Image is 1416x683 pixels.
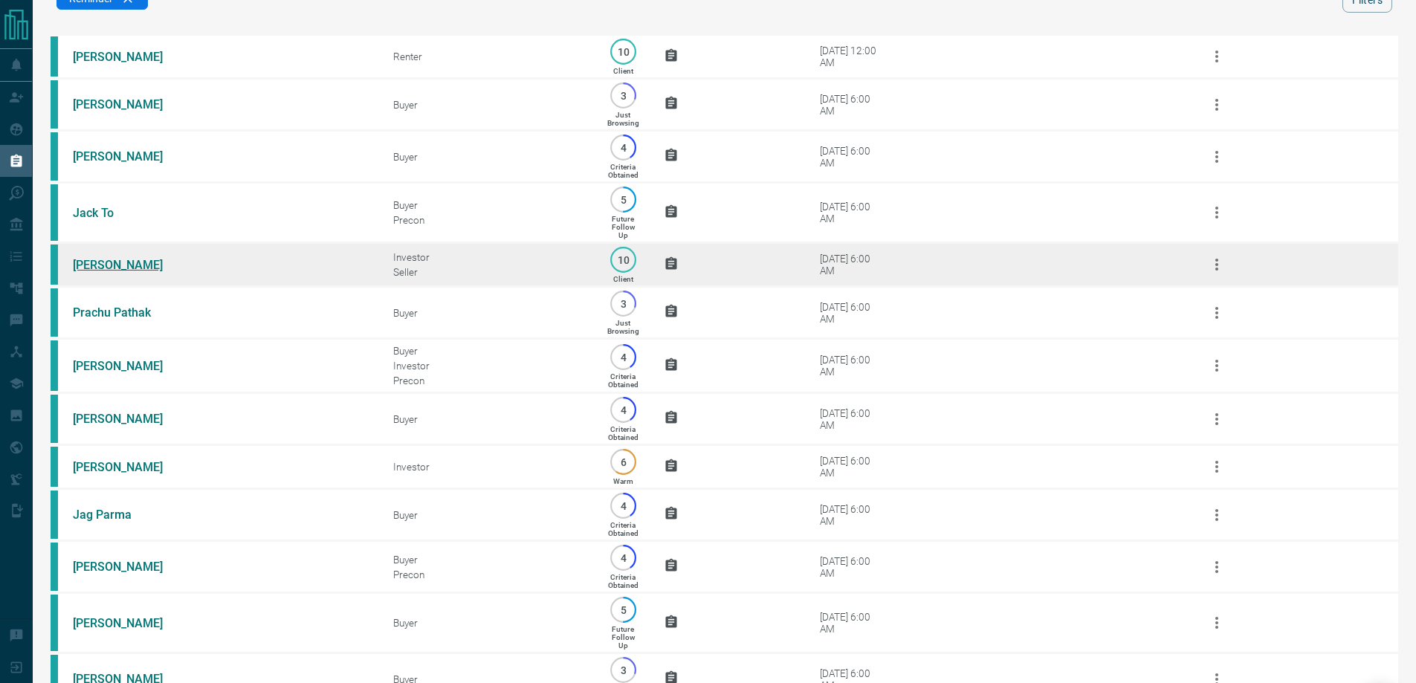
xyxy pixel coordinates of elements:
a: [PERSON_NAME] [73,50,184,64]
div: [DATE] 6:00 AM [820,407,883,431]
div: Investor [393,251,582,263]
div: [DATE] 6:00 AM [820,253,883,276]
div: Precon [393,569,582,580]
a: [PERSON_NAME] [73,359,184,373]
div: condos.ca [51,288,58,337]
div: Buyer [393,151,582,163]
div: Buyer [393,509,582,521]
p: 3 [618,90,629,101]
div: condos.ca [51,543,58,591]
div: condos.ca [51,595,58,651]
div: condos.ca [51,184,58,241]
p: 4 [618,500,629,511]
div: Buyer [393,345,582,357]
div: [DATE] 6:00 AM [820,455,883,479]
p: Client [613,275,633,283]
a: [PERSON_NAME] [73,258,184,272]
p: Future Follow Up [612,625,635,650]
div: [DATE] 6:00 AM [820,555,883,579]
div: [DATE] 6:00 AM [820,354,883,378]
div: Buyer [393,413,582,425]
p: Future Follow Up [612,215,635,239]
p: 5 [618,194,629,205]
div: Investor [393,461,582,473]
p: 6 [618,456,629,467]
div: Buyer [393,554,582,566]
p: Criteria Obtained [608,573,639,589]
p: 4 [618,142,629,153]
div: [DATE] 6:00 AM [820,201,883,224]
div: condos.ca [51,491,58,539]
p: Criteria Obtained [608,425,639,441]
p: Just Browsing [607,319,639,335]
a: [PERSON_NAME] [73,560,184,574]
p: 3 [618,298,629,309]
div: [DATE] 12:00 AM [820,45,883,68]
div: Seller [393,266,582,278]
p: 4 [618,404,629,415]
a: [PERSON_NAME] [73,97,184,111]
div: condos.ca [51,132,58,181]
div: Buyer [393,617,582,629]
p: 4 [618,552,629,563]
div: condos.ca [51,447,58,487]
div: condos.ca [51,340,58,391]
a: Prachu Pathak [73,305,184,320]
div: Buyer [393,199,582,211]
p: 10 [618,46,629,57]
p: Just Browsing [607,111,639,127]
a: [PERSON_NAME] [73,460,184,474]
div: condos.ca [51,80,58,129]
p: Criteria Obtained [608,372,639,389]
div: Buyer [393,99,582,111]
div: [DATE] 6:00 AM [820,145,883,169]
p: Warm [613,477,633,485]
div: Precon [393,375,582,386]
p: 5 [618,604,629,615]
div: Buyer [393,307,582,319]
div: Renter [393,51,582,62]
div: [DATE] 6:00 AM [820,93,883,117]
a: [PERSON_NAME] [73,412,184,426]
p: Criteria Obtained [608,163,639,179]
p: Client [613,67,633,75]
p: 10 [618,254,629,265]
div: [DATE] 6:00 AM [820,611,883,635]
a: Jag Parma [73,508,184,522]
a: [PERSON_NAME] [73,616,184,630]
div: [DATE] 6:00 AM [820,301,883,325]
div: Investor [393,360,582,372]
div: [DATE] 6:00 AM [820,503,883,527]
div: condos.ca [51,245,58,285]
a: [PERSON_NAME] [73,149,184,164]
p: 3 [618,664,629,676]
a: Jack To [73,206,184,220]
div: condos.ca [51,36,58,77]
div: Precon [393,214,582,226]
div: condos.ca [51,395,58,443]
p: 4 [618,352,629,363]
p: Criteria Obtained [608,521,639,537]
